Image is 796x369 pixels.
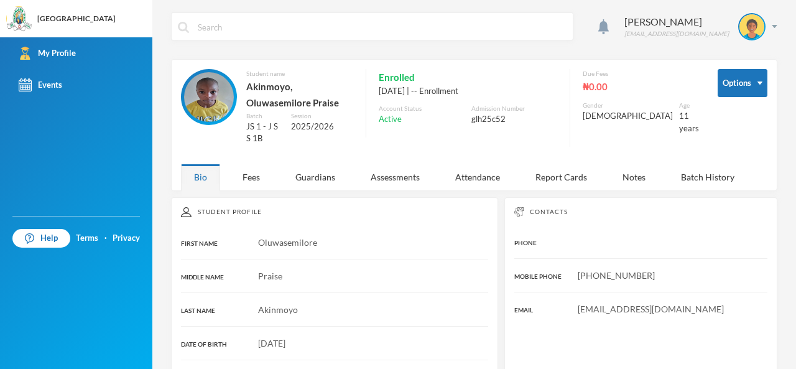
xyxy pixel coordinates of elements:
div: Assessments [358,164,433,190]
div: Guardians [282,164,348,190]
div: · [104,232,107,245]
span: Active [379,113,402,126]
span: [PHONE_NUMBER] [578,270,655,281]
div: Session [291,111,353,121]
a: Help [12,229,70,248]
div: Report Cards [522,164,600,190]
span: PHONE [514,239,537,246]
div: Fees [229,164,273,190]
a: Privacy [113,232,140,245]
div: Gender [583,101,673,110]
img: logo [7,7,32,32]
span: [EMAIL_ADDRESS][DOMAIN_NAME] [578,304,724,314]
span: [DATE] [258,338,285,348]
div: Notes [609,164,659,190]
div: Contacts [514,207,767,217]
div: JS 1 - J S S 1B [246,121,282,145]
button: Options [718,69,767,97]
div: Attendance [442,164,513,190]
div: [EMAIL_ADDRESS][DOMAIN_NAME] [624,29,729,39]
div: Student name [246,69,353,78]
img: STUDENT [739,14,764,39]
div: [PERSON_NAME] [624,14,729,29]
div: Batch History [668,164,747,190]
div: Bio [181,164,220,190]
div: My Profile [19,47,76,60]
a: Terms [76,232,98,245]
img: STUDENT [184,72,234,122]
div: Admission Number [471,104,557,113]
div: [DEMOGRAPHIC_DATA] [583,110,673,123]
div: Student Profile [181,207,488,217]
div: [DATE] | -- Enrollment [379,85,557,98]
div: Account Status [379,104,465,113]
div: Batch [246,111,282,121]
span: Akinmoyo [258,304,298,315]
div: ₦0.00 [583,78,699,95]
img: search [178,22,189,33]
input: Search [197,13,567,41]
div: Age [679,101,699,110]
span: Oluwasemilore [258,237,317,248]
span: Praise [258,271,282,281]
div: 2025/2026 [291,121,353,133]
div: [GEOGRAPHIC_DATA] [37,13,116,24]
span: Enrolled [379,69,415,85]
div: Events [19,78,62,91]
div: Due Fees [583,69,699,78]
div: Akinmoyo, Oluwasemilore Praise [246,78,353,111]
div: 11 years [679,110,699,134]
div: glh25c52 [471,113,557,126]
